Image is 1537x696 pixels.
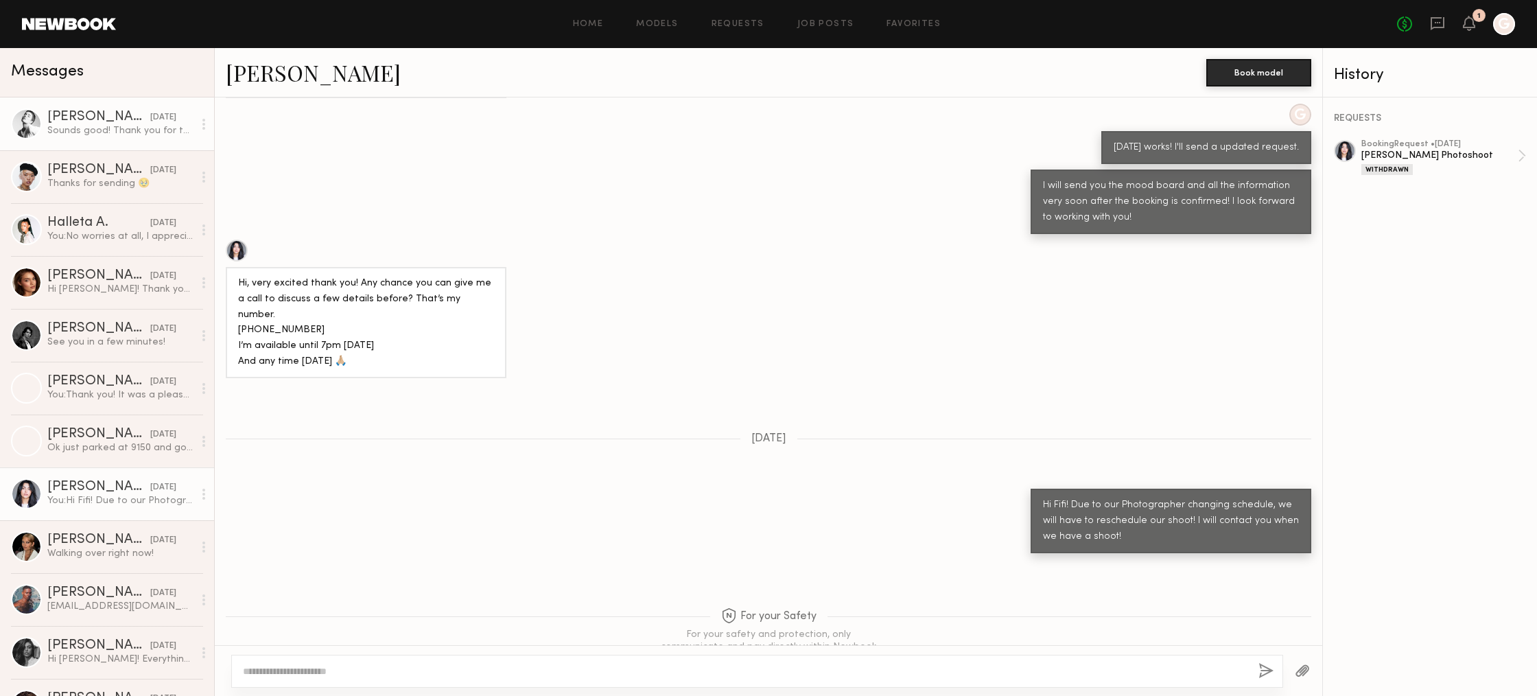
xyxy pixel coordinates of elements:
[150,217,176,230] div: [DATE]
[47,283,193,296] div: Hi [PERSON_NAME]! Thank you so much for letting me know and I hope to work with you in the future 🤍
[47,428,150,441] div: [PERSON_NAME]
[47,177,193,190] div: Thanks for sending 🥹
[150,481,176,494] div: [DATE]
[721,608,817,625] span: For your Safety
[47,230,193,243] div: You: No worries at all, I appreciate you letting me know. Take care
[150,534,176,547] div: [DATE]
[1206,59,1311,86] button: Book model
[150,428,176,441] div: [DATE]
[150,164,176,177] div: [DATE]
[47,111,150,124] div: [PERSON_NAME]
[47,494,193,507] div: You: Hi Fifi! Due to our Photographer changing schedule, we will have to reschedule our shoot! I ...
[1361,149,1518,162] div: [PERSON_NAME] Photoshoot
[1114,140,1299,156] div: [DATE] works! I'll send a updated request.
[47,653,193,666] div: Hi [PERSON_NAME]! Everything looks good 😊 I don’t think I have a plain long sleeve white shirt th...
[150,111,176,124] div: [DATE]
[1043,498,1299,545] div: Hi Fifi! Due to our Photographer changing schedule, we will have to reschedule our shoot! I will ...
[150,270,176,283] div: [DATE]
[47,124,193,137] div: Sounds good! Thank you for the details. I will bring the tube top I have:)
[1206,66,1311,78] a: Book model
[47,639,150,653] div: [PERSON_NAME]
[47,216,150,230] div: Halleta A.
[1361,140,1518,149] div: booking Request • [DATE]
[887,20,941,29] a: Favorites
[659,629,878,653] div: For your safety and protection, only communicate and pay directly within Newbook
[1334,67,1526,83] div: History
[47,547,193,560] div: Walking over right now!
[47,388,193,402] div: You: Thank you! It was a pleasure working with you as well.
[47,533,150,547] div: [PERSON_NAME]
[47,375,150,388] div: [PERSON_NAME]
[712,20,764,29] a: Requests
[1043,178,1299,226] div: I will send you the mood board and all the information very soon after the booking is confirmed! ...
[11,64,84,80] span: Messages
[1361,140,1526,175] a: bookingRequest •[DATE][PERSON_NAME] PhotoshootWithdrawn
[47,269,150,283] div: [PERSON_NAME]
[47,441,193,454] div: Ok just parked at 9150 and going to walk over
[573,20,604,29] a: Home
[150,587,176,600] div: [DATE]
[150,375,176,388] div: [DATE]
[636,20,678,29] a: Models
[238,276,494,371] div: Hi, very excited thank you! Any chance you can give me a call to discuss a few details before? Th...
[751,433,786,445] span: [DATE]
[150,323,176,336] div: [DATE]
[47,163,150,177] div: [PERSON_NAME]
[797,20,854,29] a: Job Posts
[1477,12,1481,20] div: 1
[1493,13,1515,35] a: G
[47,322,150,336] div: [PERSON_NAME]
[150,640,176,653] div: [DATE]
[226,58,401,87] a: [PERSON_NAME]
[1334,114,1526,124] div: REQUESTS
[47,480,150,494] div: [PERSON_NAME]
[47,586,150,600] div: [PERSON_NAME]
[1361,164,1413,175] div: Withdrawn
[47,600,193,613] div: [EMAIL_ADDRESS][DOMAIN_NAME]
[47,336,193,349] div: See you in a few minutes!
